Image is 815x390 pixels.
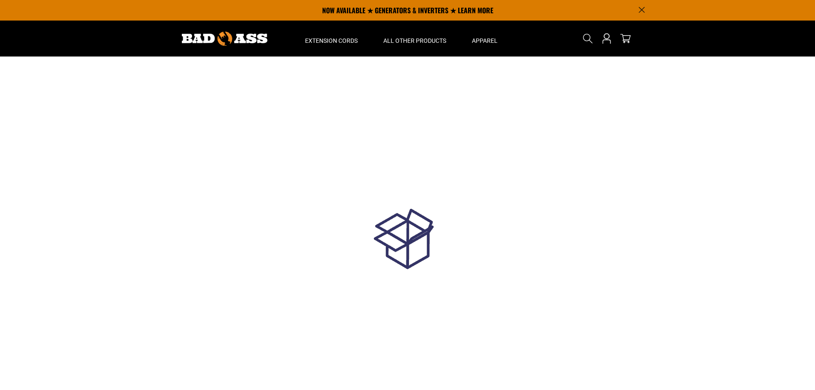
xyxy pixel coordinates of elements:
summary: Apparel [459,21,510,57]
summary: Extension Cords [292,21,370,57]
span: All Other Products [383,37,446,45]
span: Apparel [472,37,498,45]
summary: Search [581,32,595,45]
img: Bad Ass Extension Cords [182,32,267,46]
img: loadingGif.gif [352,196,463,307]
span: Extension Cords [305,37,358,45]
summary: All Other Products [370,21,459,57]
